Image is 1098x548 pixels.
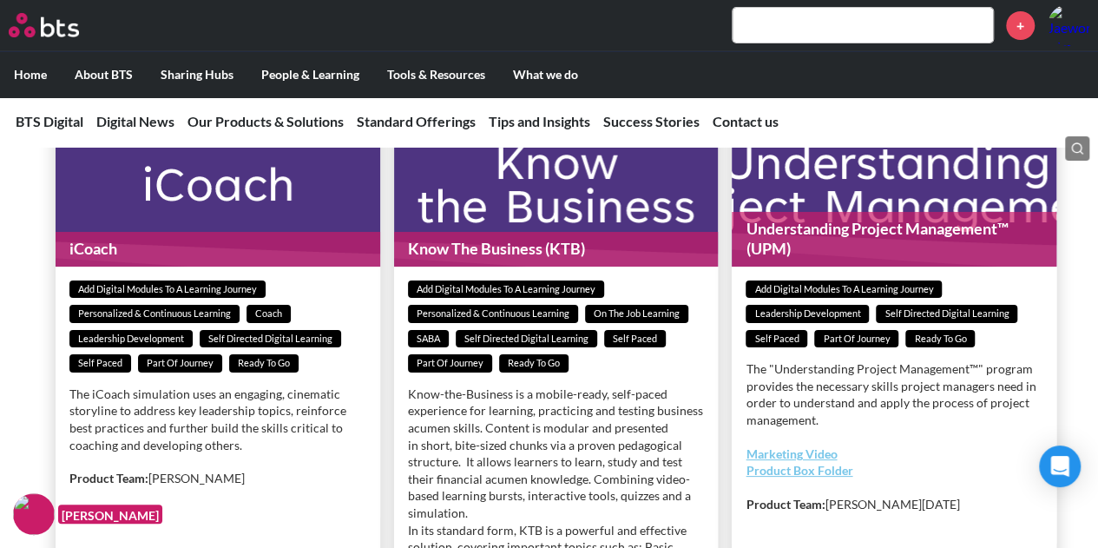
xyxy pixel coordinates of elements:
p: The iCoach simulation uses an engaging, cinematic storyline to address key leadership topics, rei... [69,386,366,453]
figcaption: [PERSON_NAME] [58,505,162,525]
span: Leadership Development [746,305,869,323]
p: [PERSON_NAME][DATE] [746,496,1042,513]
label: Tools & Resources [373,52,499,97]
label: Sharing Hubs [147,52,247,97]
a: Product Box Folder [746,463,852,478]
img: F [13,493,55,535]
span: SABA [408,330,449,348]
span: Coach [247,305,291,323]
span: Ready to go [905,330,975,348]
a: Our Products & Solutions [187,113,344,129]
strong: Product Team: [69,471,148,485]
span: Self Directed Digital Learning [456,330,597,348]
img: Jaewon Kim [1048,4,1089,46]
img: BTS Logo [9,13,79,37]
span: Add Digital Modules to a Learning Journey [408,281,604,299]
div: Open Intercom Messenger [1039,446,1081,487]
span: Ready to go [229,354,299,373]
h1: Know The Business (KTB) [394,232,719,266]
span: Self Directed Digital Learning [876,305,1017,323]
span: Self Directed Digital Learning [200,330,341,348]
a: Go home [9,13,111,37]
span: Personalized & Continuous Learning [408,305,578,323]
a: Success Stories [603,113,700,129]
span: Self paced [69,354,131,373]
a: BTS Digital [16,113,83,129]
strong: Product Team: [746,497,825,512]
span: Ready to go [499,354,569,373]
span: Part of Journey [814,330,898,348]
p: [PERSON_NAME] [69,470,366,487]
span: Add Digital Modules to a Learning Journey [746,281,942,299]
a: Digital News [96,113,174,129]
label: People & Learning [247,52,373,97]
span: On The Job Learning [585,305,688,323]
h1: iCoach [56,232,380,266]
span: Self paced [746,330,807,348]
p: The "Understanding Project Management™" program provides the necessary skills project managers ne... [746,360,1042,428]
span: Self paced [604,330,666,348]
span: Add Digital Modules to a Learning Journey [69,281,266,299]
a: + [1006,11,1035,40]
a: Profile [1048,4,1089,46]
span: Personalized & Continuous Learning [69,305,240,323]
a: Standard Offerings [357,113,476,129]
label: About BTS [61,52,147,97]
a: Tips and Insights [489,113,590,129]
h1: Understanding Project Management™ (UPM) [732,212,1056,267]
label: What we do [499,52,592,97]
a: Contact us [713,113,779,129]
span: Leadership Development [69,330,193,348]
span: Part of Journey [138,354,222,373]
span: Part of Journey [408,354,492,373]
a: Marketing Video [746,446,837,461]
